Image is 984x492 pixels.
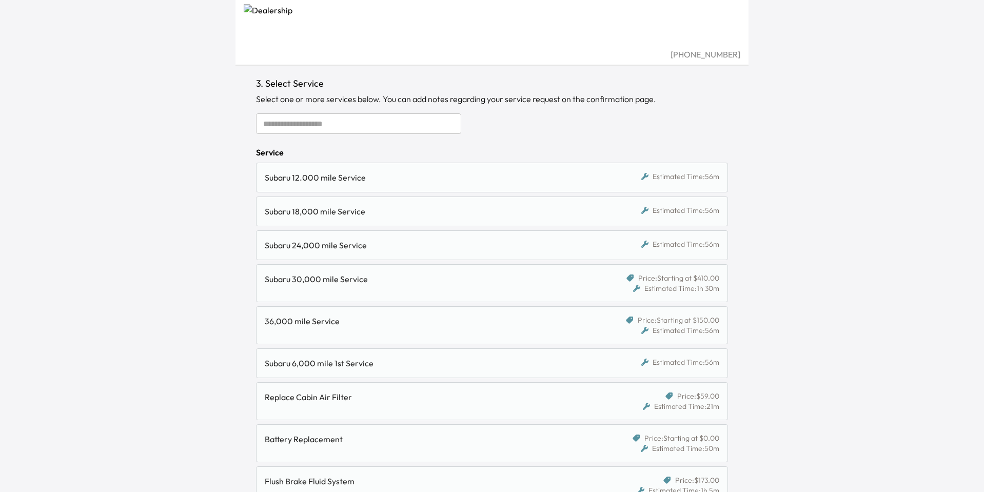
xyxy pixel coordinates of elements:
[265,475,598,487] div: Flush Brake Fluid System
[633,283,719,293] div: Estimated Time: 1h 30m
[265,239,598,251] div: Subaru 24,000 mile Service
[265,273,598,285] div: Subaru 30,000 mile Service
[265,171,598,184] div: Subaru 12.000 mile Service
[265,205,598,218] div: Subaru 18,000 mile Service
[256,76,728,91] h1: 3. Select Service
[641,205,719,215] div: Estimated Time: 56m
[265,315,598,327] div: 36,000 mile Service
[638,315,719,325] span: Price: Starting at $150.00
[641,357,719,367] div: Estimated Time: 56m
[265,357,598,369] div: Subaru 6,000 mile 1st Service
[641,171,719,182] div: Estimated Time: 56m
[641,239,719,249] div: Estimated Time: 56m
[638,273,719,283] span: Price: Starting at $410.00
[675,475,719,485] span: Price: $173.00
[244,4,740,48] img: Dealership
[256,93,728,105] div: Select one or more services below. You can add notes regarding your service request on the confir...
[643,401,719,411] div: Estimated Time: 21m
[265,433,598,445] div: Battery Replacement
[244,48,740,61] div: [PHONE_NUMBER]
[256,146,728,159] div: Service
[644,433,719,443] span: Price: Starting at $0.00
[641,443,719,454] div: Estimated Time: 50m
[677,391,719,401] span: Price: $59.00
[265,391,598,403] div: Replace Cabin Air Filter
[641,325,719,336] div: Estimated Time: 56m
